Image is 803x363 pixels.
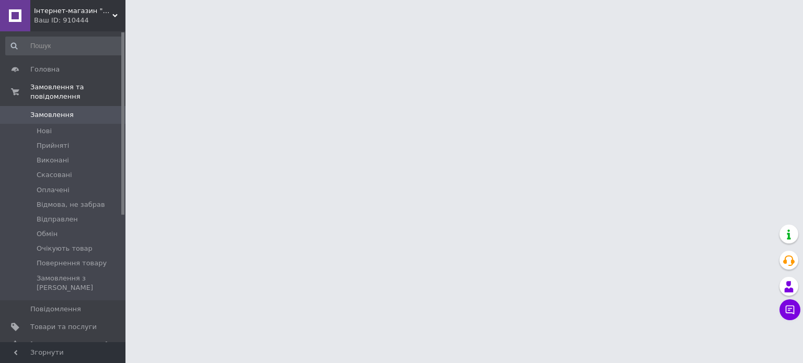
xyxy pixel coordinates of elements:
span: Головна [30,65,60,74]
span: Очікують товар [37,244,93,253]
span: Повідомлення [30,305,81,314]
span: Замовлення та повідомлення [30,83,125,101]
span: Оплачені [37,185,70,195]
span: Повернення товару [37,259,107,268]
span: Замовлення [30,110,74,120]
span: Нові [37,126,52,136]
input: Пошук [5,37,123,55]
span: Товари та послуги [30,322,97,332]
span: Скасовані [37,170,72,180]
span: Обмін [37,229,58,239]
span: Відмова, не забрав [37,200,105,209]
span: Виконані [37,156,69,165]
span: [DEMOGRAPHIC_DATA] [30,340,108,349]
button: Чат з покупцем [779,299,800,320]
div: Ваш ID: 910444 [34,16,125,25]
span: Прийняті [37,141,69,150]
span: Замовлення з [PERSON_NAME] [37,274,122,292]
span: Відправлен [37,215,78,224]
span: Інтернет-магазин "906090" [34,6,112,16]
